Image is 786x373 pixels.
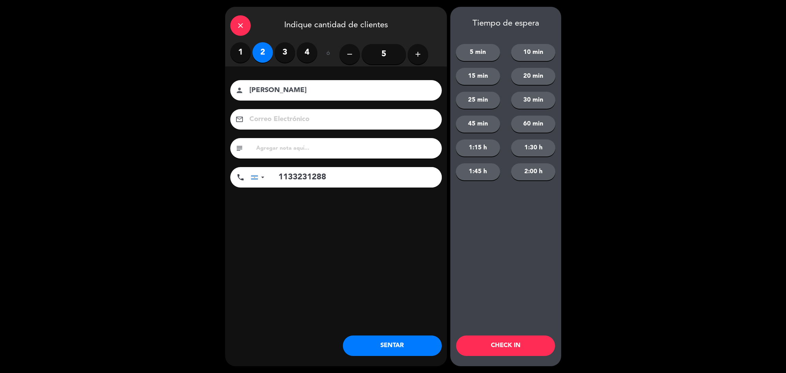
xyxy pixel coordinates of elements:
[511,139,555,156] button: 1:30 h
[225,7,447,42] div: Indique cantidad de clientes
[230,42,251,63] label: 1
[249,85,433,96] input: Nombre del cliente
[235,144,244,152] i: subject
[456,44,500,61] button: 5 min
[450,19,561,29] div: Tiempo de espera
[251,167,267,187] div: Argentina: +54
[511,163,555,180] button: 2:00 h
[456,335,555,356] button: CHECK IN
[414,50,422,58] i: add
[297,42,317,63] label: 4
[236,21,245,30] i: close
[511,92,555,109] button: 30 min
[317,42,339,66] div: ó
[456,68,500,85] button: 15 min
[275,42,295,63] label: 3
[343,335,442,356] button: SENTAR
[339,44,360,64] button: remove
[456,163,500,180] button: 1:45 h
[456,116,500,133] button: 45 min
[456,92,500,109] button: 25 min
[249,114,433,125] input: Correo Electrónico
[236,173,245,181] i: phone
[511,44,555,61] button: 10 min
[252,42,273,63] label: 2
[346,50,354,58] i: remove
[256,144,437,153] input: Agregar nota aquí...
[511,68,555,85] button: 20 min
[456,139,500,156] button: 1:15 h
[511,116,555,133] button: 60 min
[235,86,244,94] i: person
[408,44,428,64] button: add
[235,115,244,123] i: email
